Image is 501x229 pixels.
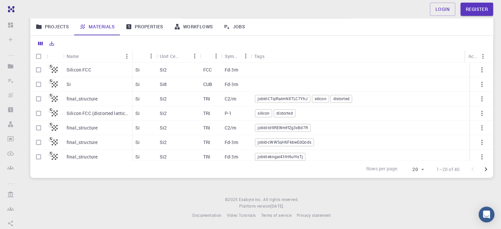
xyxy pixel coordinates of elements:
p: Si2 [160,96,167,102]
button: Sort [264,51,275,61]
button: Sort [135,51,146,61]
p: TRI [203,125,210,131]
div: Tags [254,50,264,63]
button: Sort [203,51,214,61]
p: final_structure [67,96,97,102]
a: Privacy statement [297,212,331,219]
a: Login [430,3,455,16]
p: 1–20 of 40 [436,166,460,173]
p: Fd-3m [225,67,238,73]
span: jobId-CTqiRaimNXTLC7YhJ [255,96,310,101]
span: Privacy statement [297,213,331,218]
p: Fd-3m [225,81,238,88]
span: All rights reserved. [263,196,298,203]
p: Si2 [160,125,167,131]
p: TRI [203,96,210,102]
button: Menu [146,51,156,61]
a: Documentation [192,212,221,219]
span: Platform version [239,203,270,210]
p: final_structure [67,139,97,146]
div: Actions [465,50,488,63]
div: Lattice [200,50,221,63]
span: Terms of service [261,213,291,218]
div: Actions [468,50,478,63]
p: CUB [203,81,212,88]
span: jobId-ekngai43tH6uYisTj [255,154,305,159]
p: Fd-3m [225,139,238,146]
div: Tags [251,50,472,63]
span: © 2025 [225,196,239,203]
p: Silicon FCC [67,67,91,73]
p: Si [135,96,140,102]
button: Columns [35,38,46,49]
p: Si [67,81,71,88]
a: Jobs [218,18,250,35]
p: P-1 [225,110,232,117]
span: Documentation [192,213,221,218]
p: Si2 [160,139,167,146]
p: TRI [203,110,210,117]
button: Export [46,38,57,49]
a: Materials [74,18,120,35]
button: Menu [461,51,472,61]
a: Workflows [169,18,218,35]
p: C2/m [225,125,237,131]
p: Si [135,67,140,73]
button: Menu [240,51,251,61]
a: Register [460,3,493,16]
p: C2/m [225,96,237,102]
span: distorted [331,96,351,101]
p: Si8 [160,81,167,88]
button: Menu [211,51,221,61]
p: TRI [203,139,210,146]
p: Rows per page: [366,165,398,173]
span: jobId-cWWSqH6FkbwEdQods [255,139,313,145]
p: Si2 [160,110,167,117]
div: Open Intercom Messenger [479,207,494,222]
button: Menu [478,51,488,62]
p: Si [135,81,140,88]
div: Name [63,50,132,63]
p: Silicon FCC (distorted lattice) [67,110,129,117]
button: Sort [179,51,189,61]
a: Projects [30,18,74,35]
span: silicon [255,110,272,116]
div: Symmetry [225,50,240,63]
button: Sort [79,51,90,62]
span: [DATE] . [270,203,284,209]
div: Symmetry [221,50,251,63]
img: logo [5,6,14,13]
span: jobId-td9REWmffZg3xBd7R [255,125,310,130]
p: Fd-3m [225,154,238,160]
div: Name [67,50,79,63]
a: [DATE]. [270,203,284,210]
p: final_structure [67,125,97,131]
button: Menu [122,51,132,62]
span: silicon [312,96,329,101]
p: Si [135,154,140,160]
button: Go to next page [479,163,492,176]
p: FCC [203,67,212,73]
div: Unit Cell Formula [160,50,179,63]
p: Si2 [160,154,167,160]
span: distorted [274,110,295,116]
div: 20 [401,165,426,174]
a: Video Tutorials [227,212,256,219]
p: final_structure [67,154,97,160]
div: Formula [132,50,156,63]
div: Unit Cell Formula [156,50,200,63]
span: Video Tutorials [227,213,256,218]
p: TRI [203,154,210,160]
div: Icon [47,50,63,63]
a: Terms of service [261,212,291,219]
a: Exabyte Inc. [239,196,262,203]
p: Si [135,110,140,117]
p: Si [135,125,140,131]
button: Menu [189,51,200,61]
a: Properties [120,18,169,35]
p: Si2 [160,67,167,73]
p: Si [135,139,140,146]
span: Exabyte Inc. [239,197,262,202]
